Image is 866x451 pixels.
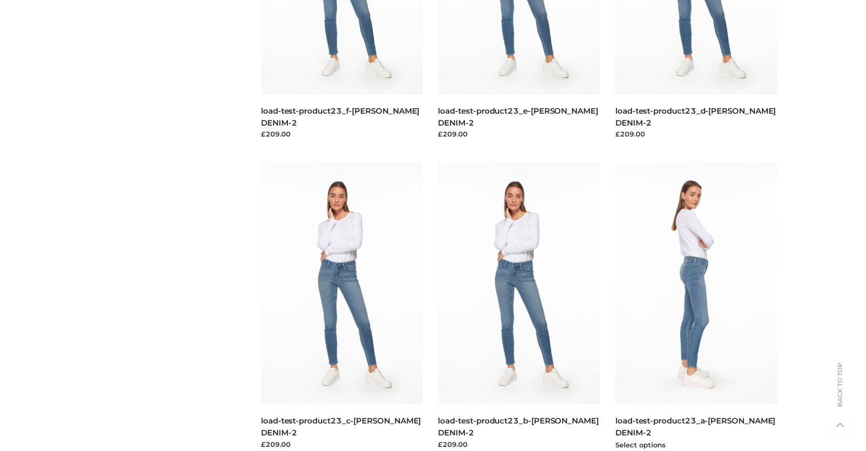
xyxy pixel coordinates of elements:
[261,129,423,139] div: £209.00
[261,416,421,438] a: load-test-product23_c-[PERSON_NAME] DENIM-2
[261,439,423,449] div: £209.00
[827,381,853,407] span: Back to top
[438,439,600,449] div: £209.00
[261,106,419,128] a: load-test-product23_f-[PERSON_NAME] DENIM-2
[615,441,666,449] a: Select options
[615,106,776,128] a: load-test-product23_d-[PERSON_NAME] DENIM-2
[438,106,598,128] a: load-test-product23_e-[PERSON_NAME] DENIM-2
[438,129,600,139] div: £209.00
[438,416,598,438] a: load-test-product23_b-[PERSON_NAME] DENIM-2
[615,416,775,438] a: load-test-product23_a-[PERSON_NAME] DENIM-2
[615,129,777,139] div: £209.00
